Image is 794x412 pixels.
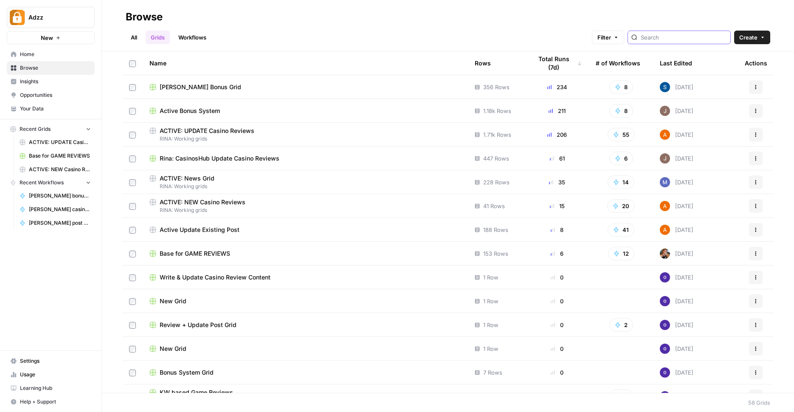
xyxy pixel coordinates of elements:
a: Bonus System Grid [149,368,461,377]
span: [PERSON_NAME] post updater [29,219,91,227]
span: Opportunities [20,91,91,99]
span: 153 Rows [483,249,508,258]
div: 58 Grids [748,398,770,407]
span: Adzz [28,13,80,22]
div: 0 [532,321,582,329]
div: # of Workflows [596,51,640,75]
div: 6 [532,249,582,258]
a: [PERSON_NAME] bonus to social media - grid specific [16,189,95,203]
a: KW based Game Reviews[PERSON_NAME] Testing [149,388,461,404]
a: ACTIVE: UPDATE Casino ReviewsRINA: Working grids [149,127,461,143]
span: Insights [20,78,91,85]
span: 0 Rows [483,392,503,401]
div: [DATE] [660,367,693,378]
a: ACTIVE: NEW Casino ReviewsRINA: Working grids [149,198,461,214]
div: [DATE] [660,296,693,306]
span: 41 Rows [483,202,505,210]
img: c47u9ku7g2b7umnumlgy64eel5a2 [660,272,670,282]
input: Search [641,33,727,42]
button: 55 [608,128,635,141]
span: Settings [20,357,91,365]
a: Your Data [7,102,95,116]
a: [PERSON_NAME] Bonus Grid [149,83,461,91]
span: 7 Rows [483,368,502,377]
div: [DATE] [660,153,693,164]
a: New Grid [149,297,461,305]
span: New Grid [160,344,186,353]
div: Actions [745,51,767,75]
div: 35 [532,178,582,186]
button: Recent Grids [7,123,95,135]
div: 234 [532,83,582,91]
img: Adzz Logo [10,10,25,25]
span: Home [20,51,91,58]
a: Opportunities [7,88,95,102]
span: Help + Support [20,398,91,406]
a: Write & Update Casino Review Content [149,273,461,282]
div: Last Edited [660,51,692,75]
img: 1uqwqwywk0hvkeqipwlzjk5gjbnq [660,225,670,235]
span: Active Update Existing Post [160,226,239,234]
button: Recent Workflows [7,176,95,189]
div: Rows [475,51,491,75]
span: 1 Row [483,297,498,305]
div: Name [149,51,461,75]
div: 0 [532,273,582,282]
span: Recent Workflows [20,179,64,186]
span: Your Data [20,105,91,113]
span: RINA: Working grids [149,206,461,214]
span: 1 Row [483,273,498,282]
span: 1 Row [483,344,498,353]
img: c47u9ku7g2b7umnumlgy64eel5a2 [660,296,670,306]
span: Usage [20,371,91,378]
div: [DATE] [660,320,693,330]
a: New Grid [149,344,461,353]
div: [DATE] [660,248,693,259]
div: 211 [532,107,582,115]
img: c47u9ku7g2b7umnumlgy64eel5a2 [660,367,670,378]
div: 61 [532,154,582,163]
img: c47u9ku7g2b7umnumlgy64eel5a2 [660,344,670,354]
a: Base for GAME REVIEWS [16,149,95,163]
div: [DATE] [660,130,693,140]
a: ACTIVE: News GridRINA: Working grids [149,174,461,190]
span: Filter [597,33,611,42]
span: ACTIVE: UPDATE Casino Reviews [29,138,91,146]
span: RINA: Working grids [149,183,461,190]
div: Total Runs (7d) [532,51,582,75]
div: Browse [126,10,163,24]
a: ACTIVE: UPDATE Casino Reviews [16,135,95,149]
a: Browse [7,61,95,75]
a: Settings [7,354,95,368]
img: qk6vosqy2sb4ovvtvs3gguwethpi [660,153,670,164]
a: Active Update Existing Post [149,226,461,234]
img: nwfydx8388vtdjnj28izaazbsiv8 [660,248,670,259]
span: Write & Update Casino Review Content [160,273,270,282]
div: [DATE] [660,106,693,116]
a: Base for GAME REVIEWS [149,249,461,258]
button: 6 [609,152,633,165]
span: Create [739,33,757,42]
span: 1.18k Rows [483,107,511,115]
div: 15 [532,202,582,210]
a: Active Bonus System [149,107,461,115]
button: Filter [592,31,624,44]
div: 8 [532,226,582,234]
a: Learning Hub [7,381,95,395]
a: Grids [146,31,170,44]
button: 12 [608,247,634,260]
span: [PERSON_NAME] casino games [29,206,91,213]
span: ACTIVE: NEW Casino Reviews [29,166,91,173]
span: [PERSON_NAME] Bonus Grid [160,83,241,91]
button: Help + Support [7,395,95,409]
a: [PERSON_NAME] post updater [16,216,95,230]
img: 1uqwqwywk0hvkeqipwlzjk5gjbnq [660,201,670,211]
div: 0 [532,392,582,401]
button: New [7,31,95,44]
span: KW based Game Reviews [160,388,233,397]
a: Workflows [173,31,211,44]
span: Browse [20,64,91,72]
img: 1uqwqwywk0hvkeqipwlzjk5gjbnq [660,130,670,140]
div: [DATE] [660,225,693,235]
div: [DATE] [660,177,693,187]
